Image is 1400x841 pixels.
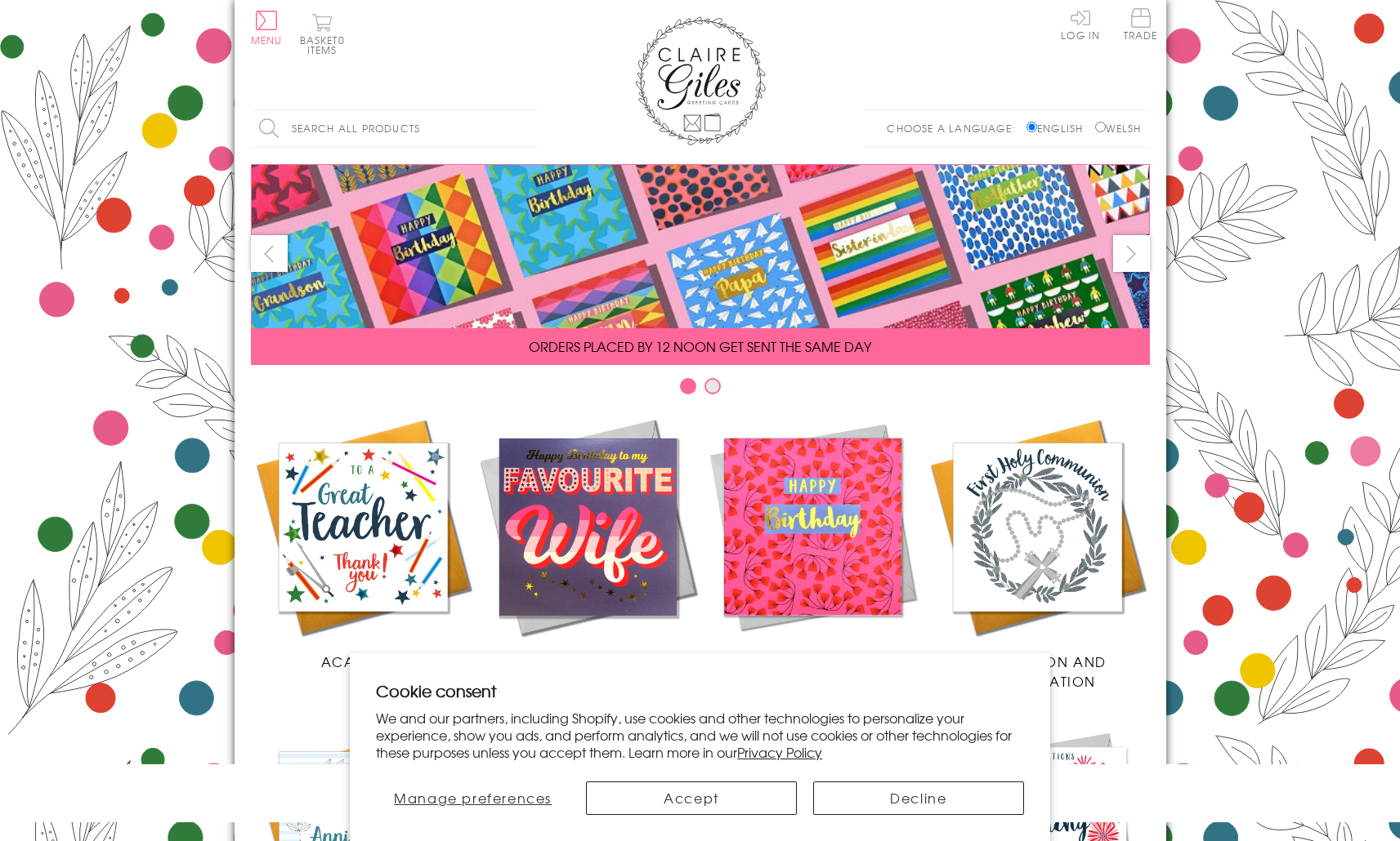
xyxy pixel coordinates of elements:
[300,13,345,55] button: Basket0 items
[251,377,1150,403] div: Carousel Pagination
[1124,8,1158,43] a: Trade
[251,110,537,147] input: Search all products
[586,781,797,815] button: Accept
[376,710,1024,760] p: We and our partners, including Shopify, use cookies and other technologies to personalize your ex...
[680,378,696,394] button: Carousel Page 1 (Current Slide)
[376,781,570,815] button: Manage preferences
[1027,121,1091,136] label: English
[521,110,537,147] input: Search
[529,336,871,356] span: ORDERS PLACED BY 12 NOON GET SENT THE SAME DAY
[321,652,405,671] span: Academic
[1124,8,1158,40] span: Trade
[376,679,1024,702] h2: Cookie consent
[1095,122,1106,132] input: Welsh
[251,235,288,272] button: prev
[737,742,822,762] a: Privacy Policy
[704,378,721,394] button: Carousel Page 2
[251,33,283,47] span: Menu
[925,415,1150,691] a: Communion and Confirmation
[887,121,1023,136] p: Choose a language:
[635,16,766,145] img: Claire Giles Greetings Cards
[1095,121,1142,136] label: Welsh
[251,415,476,671] a: Academic
[773,652,852,671] span: Birthdays
[700,415,925,671] a: Birthdays
[968,652,1107,691] span: Communion and Confirmation
[1113,235,1150,272] button: next
[476,415,700,671] a: New Releases
[813,781,1024,815] button: Decline
[1027,122,1037,132] input: English
[251,11,283,45] button: Menu
[1061,8,1100,40] a: Log In
[394,788,552,808] span: Manage preferences
[534,652,641,671] span: New Releases
[307,33,345,57] span: 0 items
